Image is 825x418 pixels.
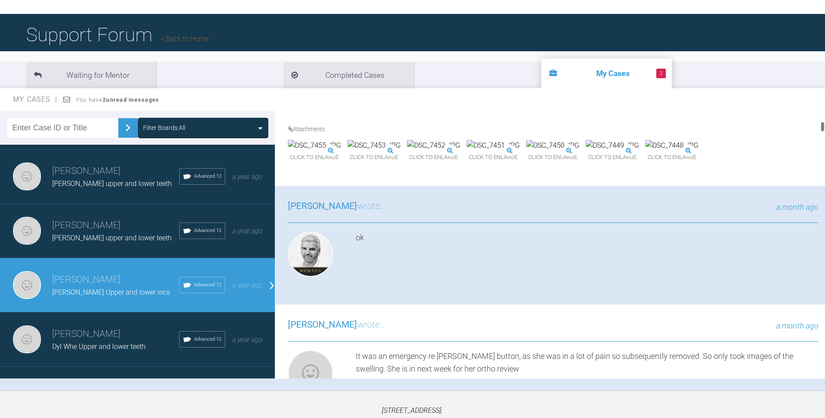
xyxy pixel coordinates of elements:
[52,164,179,179] h3: [PERSON_NAME]
[143,123,185,133] div: Filter Boards: All
[52,288,170,296] span: [PERSON_NAME] Upper and lower incs
[194,335,221,343] span: Advanced 12
[356,350,818,399] div: It was an emergency re [PERSON_NAME] button, as she was in a lot of pain so subsequently removed....
[288,124,818,134] h4: Attachments
[52,234,172,242] span: [PERSON_NAME] upper and lower teeth
[407,151,460,164] span: Click to enlarge
[284,62,414,88] li: Completed Cases
[232,281,263,289] span: a year ago
[656,69,666,78] span: 2
[467,151,520,164] span: Click to enlarge
[467,140,520,151] img: DSC_7451.JPG
[586,140,639,151] img: DSC_7449.JPG
[194,173,221,180] span: Advanced 12
[26,20,209,50] h1: Support Forum
[52,327,179,342] h3: [PERSON_NAME]
[407,140,460,151] img: DSC_7452.JPG
[232,173,263,181] span: a year ago
[288,151,341,164] span: Click to enlarge
[645,140,698,151] img: DSC_7448.JPG
[288,318,387,332] h3: wrote...
[52,272,179,287] h3: [PERSON_NAME]
[76,96,160,103] span: You have
[288,199,387,214] h3: wrote...
[776,321,818,330] span: a month ago
[776,202,818,212] span: a month ago
[288,319,357,330] span: [PERSON_NAME]
[232,335,263,344] span: a year ago
[288,140,341,151] img: DSC_7455.JPG
[541,59,672,88] li: My Cases
[52,342,146,351] span: Dyl Whe Upper and lower teeth
[13,95,58,103] span: My Cases
[356,232,818,280] div: ok
[103,96,159,103] strong: 2 unread messages
[194,281,221,289] span: Advanced 12
[52,179,172,188] span: [PERSON_NAME] upper and lower teeth
[232,227,263,235] span: a year ago
[526,140,579,151] img: DSC_7450.JPG
[26,62,157,88] li: Waiting for Mentor
[13,271,41,299] img: Neil Fearns
[288,201,357,211] span: [PERSON_NAME]
[161,35,209,43] a: Back to Home
[288,232,333,277] img: Ross Hobson
[121,121,135,135] img: chevronRight.28bd32b0.svg
[645,151,698,164] span: Click to enlarge
[7,118,118,138] input: Enter Case ID or Title
[13,163,41,190] img: Neil Fearns
[194,227,221,235] span: Advanced 12
[347,151,401,164] span: Click to enlarge
[347,140,401,151] img: DSC_7453.JPG
[586,151,639,164] span: Click to enlarge
[52,218,179,233] h3: [PERSON_NAME]
[288,350,333,395] img: Neil Fearns
[13,325,41,353] img: Neil Fearns
[13,217,41,245] img: Neil Fearns
[526,151,579,164] span: Click to enlarge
